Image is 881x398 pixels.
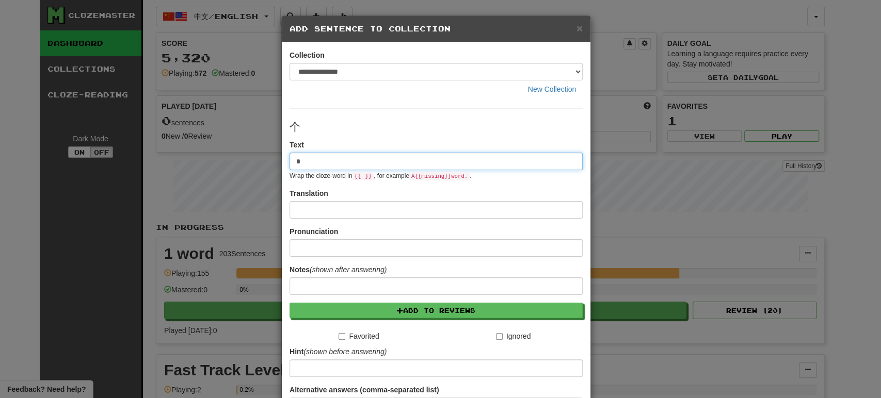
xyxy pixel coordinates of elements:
code: {{ [352,172,363,180]
em: (shown after answering) [310,266,387,274]
h5: Add Sentence to Collection [290,24,583,34]
p: 个 [290,119,583,135]
small: Wrap the cloze-word in , for example . [290,172,471,179]
input: Ignored [496,333,503,340]
code: A {{ missing }} word. [409,172,470,180]
label: Hint [290,346,387,357]
label: Alternative answers (comma-separated list) [290,385,439,395]
input: Favorited [339,333,345,340]
span: × [576,22,583,34]
label: Collection [290,50,325,60]
em: (shown before answering) [303,347,387,356]
label: Favorited [339,331,379,341]
label: Notes [290,264,387,275]
code: }} [363,172,374,180]
label: Text [290,140,304,150]
label: Ignored [496,331,531,341]
button: Close [576,23,583,34]
button: Add to Reviews [290,303,583,318]
label: Translation [290,188,328,198]
button: New Collection [521,80,583,98]
label: Pronunciation [290,226,338,237]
